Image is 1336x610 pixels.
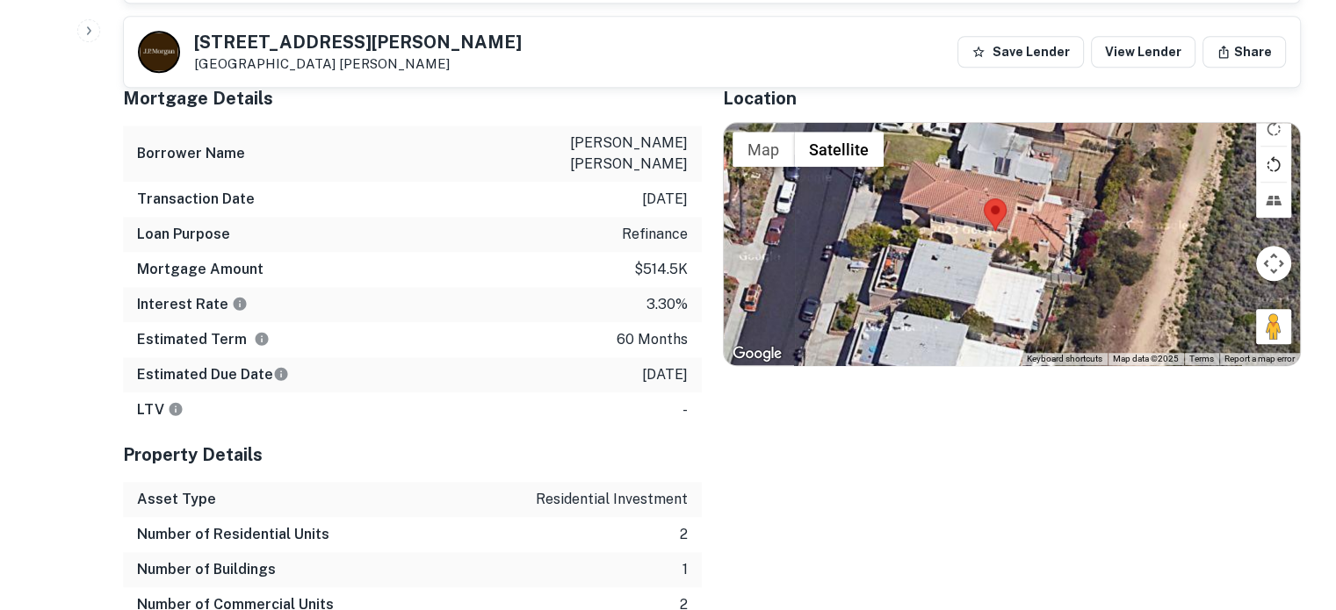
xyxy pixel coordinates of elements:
[137,259,264,280] h6: Mortgage Amount
[646,294,688,315] p: 3.30%
[339,56,450,71] a: [PERSON_NAME]
[1256,183,1291,218] button: Tilt map
[194,56,522,72] p: [GEOGRAPHIC_DATA]
[273,366,289,382] svg: Estimate is based on a standard schedule for this type of loan.
[1113,354,1179,363] span: Map data ©2025
[1202,36,1286,68] button: Share
[617,329,688,350] p: 60 months
[682,559,688,580] p: 1
[530,133,688,175] p: [PERSON_NAME] [PERSON_NAME]
[137,143,245,164] h6: Borrower Name
[137,364,289,385] h6: Estimated Due Date
[137,189,255,210] h6: Transaction Date
[1256,309,1291,344] button: Drag Pegman onto the map to open Street View
[123,85,702,111] h5: Mortgage Details
[254,331,270,347] svg: Term is based on a standard schedule for this type of loan.
[733,132,794,167] button: Show street map
[622,224,688,245] p: refinance
[1224,354,1295,363] a: Report a map error
[194,33,522,51] h5: [STREET_ADDRESS][PERSON_NAME]
[1248,470,1336,554] iframe: Chat Widget
[137,489,216,510] h6: Asset Type
[794,132,884,167] button: Show satellite imagery
[536,489,688,510] p: residential investment
[137,329,270,350] h6: Estimated Term
[123,441,702,468] h5: Property Details
[1027,353,1102,365] button: Keyboard shortcuts
[137,399,184,420] h6: LTV
[642,364,688,385] p: [DATE]
[728,342,786,365] a: Open this area in Google Maps (opens a new window)
[137,294,248,315] h6: Interest Rate
[642,189,688,210] p: [DATE]
[1256,111,1291,146] button: Rotate map clockwise
[137,559,276,580] h6: Number of Buildings
[680,524,688,545] p: 2
[634,259,688,280] p: $514.5k
[723,85,1302,111] h5: Location
[1189,354,1214,363] a: Terms (opens in new tab)
[168,401,184,417] svg: LTVs displayed on the website are for informational purposes only and may be reported incorrectly...
[957,36,1084,68] button: Save Lender
[1091,36,1195,68] a: View Lender
[137,224,230,245] h6: Loan Purpose
[728,342,786,365] img: Google
[1256,246,1291,281] button: Map camera controls
[232,296,248,312] svg: The interest rates displayed on the website are for informational purposes only and may be report...
[137,524,329,545] h6: Number of Residential Units
[1256,147,1291,182] button: Rotate map counterclockwise
[682,399,688,420] p: -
